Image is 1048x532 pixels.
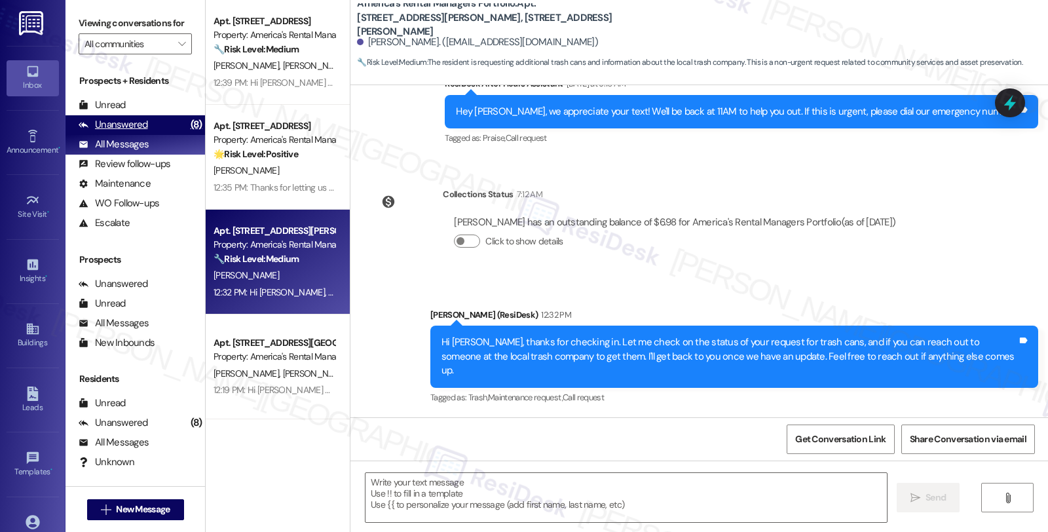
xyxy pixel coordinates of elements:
[7,60,59,96] a: Inbox
[488,392,563,403] span: Maintenance request ,
[79,138,149,151] div: All Messages
[485,235,563,248] label: Click to show details
[7,189,59,225] a: Site Visit •
[50,465,52,474] span: •
[214,368,283,379] span: [PERSON_NAME]
[58,143,60,153] span: •
[897,483,960,512] button: Send
[79,336,155,350] div: New Inbounds
[787,425,894,454] button: Get Conversation Link
[430,388,1038,407] div: Tagged as:
[1003,493,1013,503] i: 
[445,128,1038,147] div: Tagged as:
[79,316,149,330] div: All Messages
[79,216,130,230] div: Escalate
[910,432,1026,446] span: Share Conversation via email
[506,132,547,143] span: Call request
[79,118,148,132] div: Unanswered
[79,396,126,410] div: Unread
[65,253,205,267] div: Prospects
[454,216,895,229] div: [PERSON_NAME] has an outstanding balance of $6.98 for America's Rental Managers Portfolio (as of ...
[214,269,279,281] span: [PERSON_NAME]
[45,272,47,281] span: •
[910,493,920,503] i: 
[214,43,299,55] strong: 🔧 Risk Level: Medium
[357,35,598,49] div: [PERSON_NAME]. ([EMAIL_ADDRESS][DOMAIN_NAME])
[214,119,335,133] div: Apt. [STREET_ADDRESS]
[214,336,335,350] div: Apt. [STREET_ADDRESS][GEOGRAPHIC_DATA][STREET_ADDRESS]
[79,297,126,311] div: Unread
[483,132,505,143] span: Praise ,
[84,33,171,54] input: All communities
[443,187,513,201] div: Collections Status
[187,115,206,135] div: (8)
[79,277,148,291] div: Unanswered
[79,157,170,171] div: Review follow-ups
[357,57,426,67] strong: 🔧 Risk Level: Medium
[214,60,283,71] span: [PERSON_NAME]
[441,335,1017,377] div: Hi [PERSON_NAME], thanks for checking in. Let me check on the status of your request for trash ca...
[65,372,205,386] div: Residents
[214,224,335,238] div: Apt. [STREET_ADDRESS][PERSON_NAME], [STREET_ADDRESS][PERSON_NAME]
[116,503,170,516] span: New Message
[79,416,148,430] div: Unanswered
[214,164,279,176] span: [PERSON_NAME]
[795,432,886,446] span: Get Conversation Link
[563,392,604,403] span: Call request
[79,436,149,449] div: All Messages
[214,77,831,88] div: 12:39 PM: Hi [PERSON_NAME] and [PERSON_NAME]! I'm glad to hear the wall has been covered. Have yo...
[283,368,348,379] span: [PERSON_NAME]
[901,425,1035,454] button: Share Conversation via email
[87,499,184,520] button: New Message
[468,392,488,403] span: Trash ,
[214,28,335,42] div: Property: America's Rental Managers Portfolio
[214,238,335,252] div: Property: America's Rental Managers Portfolio
[79,98,126,112] div: Unread
[187,413,206,433] div: (8)
[430,308,1038,326] div: [PERSON_NAME] (ResiDesk)
[101,504,111,515] i: 
[47,208,49,217] span: •
[456,105,1017,119] div: Hey [PERSON_NAME], we appreciate your text! We'll be back at 11AM to help you out. If this is urg...
[7,254,59,289] a: Insights •
[7,318,59,353] a: Buildings
[7,383,59,418] a: Leads
[538,308,571,322] div: 12:32 PM
[7,447,59,482] a: Templates •
[178,39,185,49] i: 
[65,74,205,88] div: Prospects + Residents
[79,197,159,210] div: WO Follow-ups
[357,56,1022,69] span: : The resident is requesting additional trash cans and information about the local trash company....
[214,133,335,147] div: Property: America's Rental Managers Portfolio
[214,14,335,28] div: Apt. [STREET_ADDRESS]
[214,148,298,160] strong: 🌟 Risk Level: Positive
[283,60,348,71] span: [PERSON_NAME]
[514,187,542,201] div: 7:12 AM
[214,350,335,364] div: Property: America's Rental Managers Portfolio
[19,11,46,35] img: ResiDesk Logo
[79,177,151,191] div: Maintenance
[79,13,192,33] label: Viewing conversations for
[926,491,946,504] span: Send
[214,253,299,265] strong: 🔧 Risk Level: Medium
[79,455,134,469] div: Unknown
[445,77,1038,95] div: ResiDesk After Hours Assistant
